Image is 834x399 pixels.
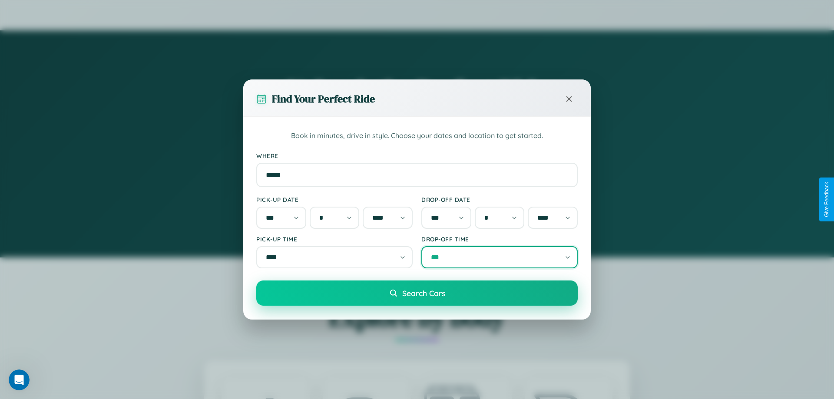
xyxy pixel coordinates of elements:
[421,196,578,203] label: Drop-off Date
[256,280,578,306] button: Search Cars
[272,92,375,106] h3: Find Your Perfect Ride
[256,196,413,203] label: Pick-up Date
[421,235,578,243] label: Drop-off Time
[256,235,413,243] label: Pick-up Time
[402,288,445,298] span: Search Cars
[256,152,578,159] label: Where
[256,130,578,142] p: Book in minutes, drive in style. Choose your dates and location to get started.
